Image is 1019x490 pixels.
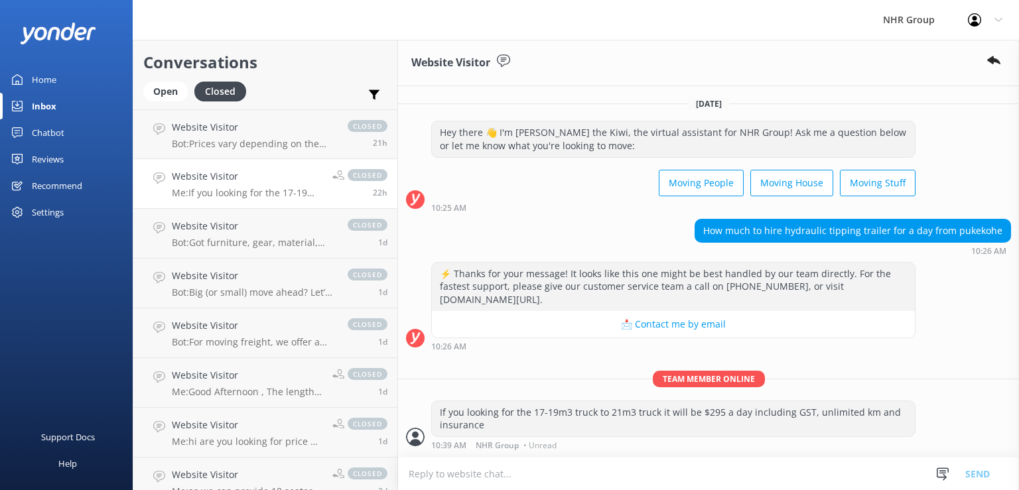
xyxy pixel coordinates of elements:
h4: Website Visitor [172,219,334,233]
span: closed [348,368,387,380]
span: Sep 02 2025 10:37pm (UTC +12:00) Pacific/Auckland [378,237,387,248]
h4: Website Visitor [172,467,322,482]
span: Sep 02 2025 02:27pm (UTC +12:00) Pacific/Auckland [378,336,387,347]
span: closed [348,269,387,280]
div: Sep 03 2025 10:25am (UTC +12:00) Pacific/Auckland [431,203,916,212]
button: Moving Stuff [840,170,916,196]
a: Open [143,84,194,98]
span: • Unread [523,442,557,450]
strong: 10:26 AM [431,343,466,351]
h4: Website Visitor [172,368,322,383]
span: closed [348,120,387,132]
span: Sep 03 2025 12:01pm (UTC +12:00) Pacific/Auckland [373,137,387,149]
div: Reviews [32,146,64,172]
div: Hey there 👋 I'm [PERSON_NAME] the Kiwi, the virtual assistant for NHR Group! Ask me a question be... [432,121,915,156]
span: closed [348,418,387,430]
strong: 10:39 AM [431,442,466,450]
h4: Website Visitor [172,318,334,333]
span: closed [348,318,387,330]
p: Bot: Big (or small) move ahead? Let’s make sure you’ve got the right wheels. Take our quick quiz ... [172,286,334,298]
p: Me: Good Afternoon , The length of the box of 21m3 truck is 4.3 meter , height is 2.3 meter and w... [172,386,322,398]
div: Sep 03 2025 10:39am (UTC +12:00) Pacific/Auckland [431,440,916,450]
button: 📩 Contact me by email [432,311,915,337]
div: Sep 03 2025 10:26am (UTC +12:00) Pacific/Auckland [695,246,1011,255]
h4: Website Visitor [172,169,322,184]
div: How much to hire hydraulic tipping trailer for a day from pukekohe [695,219,1010,242]
a: Website VisitorMe:If you looking for the 17-19m3 truck to 21m3 truck it will be $295 a day includ... [133,159,397,209]
p: Me: If you looking for the 17-19m3 truck to 21m3 truck it will be $295 a day including GST, unlim... [172,187,322,199]
div: Open [143,82,188,101]
div: Sep 03 2025 10:26am (UTC +12:00) Pacific/Auckland [431,341,916,351]
span: Sep 02 2025 01:09pm (UTC +12:00) Pacific/Auckland [378,386,387,397]
a: Website VisitorMe:Good Afternoon , The length of the box of 21m3 truck is 4.3 meter , height is 2... [133,358,397,408]
p: Bot: Got furniture, gear, material, tools, or freight to move? Take our quiz to find the best veh... [172,237,334,249]
span: NHR Group [476,442,519,450]
img: yonder-white-logo.png [20,23,96,44]
button: Moving People [659,170,744,196]
div: 2025-09-03T03:35:51.308 [406,456,1011,479]
button: Moving House [750,170,833,196]
span: Team member online [653,371,765,387]
a: Website VisitorBot:Got furniture, gear, material, tools, or freight to move? Take our quiz to fin... [133,209,397,259]
strong: 10:25 AM [431,204,466,212]
p: Me: hi are you looking for price of truck [172,436,322,448]
span: closed [348,169,387,181]
span: Sep 03 2025 10:39am (UTC +12:00) Pacific/Auckland [373,187,387,198]
div: Home [32,66,56,93]
span: Sep 02 2025 12:17pm (UTC +12:00) Pacific/Auckland [378,436,387,447]
h4: Website Visitor [172,269,334,283]
div: Recommend [32,172,82,199]
a: Website VisitorMe:hi are you looking for price of truckclosed1d [133,408,397,458]
div: Conversation was closed. [431,456,1011,479]
div: Closed [194,82,246,101]
a: Closed [194,84,253,98]
a: Website VisitorBot:Big (or small) move ahead? Let’s make sure you’ve got the right wheels. Take o... [133,259,397,308]
h4: Website Visitor [172,120,334,135]
span: [DATE] [688,98,730,109]
div: Chatbot [32,119,64,146]
a: Website VisitorBot:For moving freight, we offer a range of cargo vans including a 7m³ standard va... [133,308,397,358]
span: Sep 02 2025 07:32pm (UTC +12:00) Pacific/Auckland [378,286,387,298]
span: closed [348,467,387,479]
strong: 10:26 AM [971,247,1006,255]
div: Inbox [32,93,56,119]
div: If you looking for the 17-19m3 truck to 21m3 truck it will be $295 a day including GST, unlimited... [432,401,915,436]
div: Settings [32,199,64,225]
p: Bot: Prices vary depending on the vehicle type, location, and your specific rental needs. For the... [172,138,334,150]
div: ⚡ Thanks for your message! It looks like this one might be best handled by our team directly. For... [432,263,915,311]
h3: Website Visitor [411,54,490,72]
h4: Website Visitor [172,418,322,432]
h2: Conversations [143,50,387,75]
span: closed [348,219,387,231]
div: Help [58,450,77,477]
a: Website VisitorBot:Prices vary depending on the vehicle type, location, and your specific rental ... [133,109,397,159]
p: Bot: For moving freight, we offer a range of cargo vans including a 7m³ standard van, 9m³ high-to... [172,336,334,348]
div: Support Docs [41,424,95,450]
